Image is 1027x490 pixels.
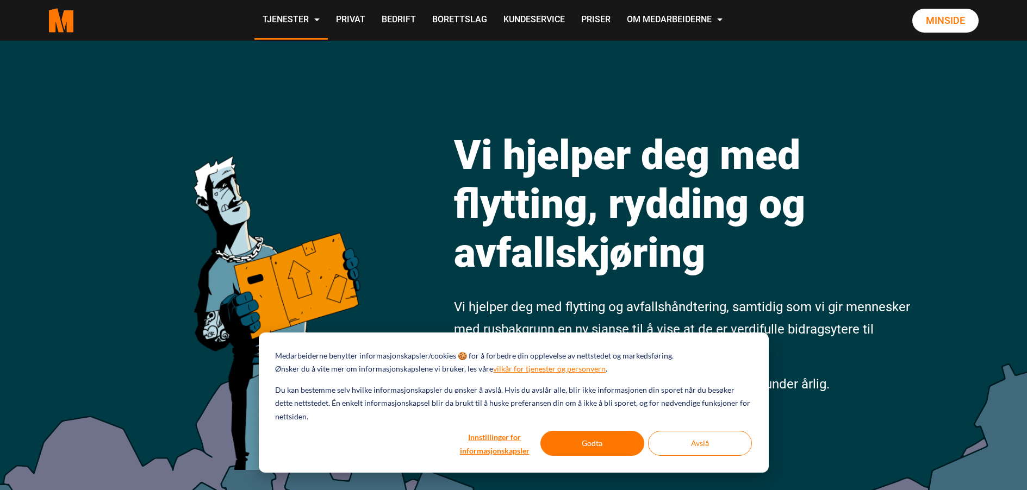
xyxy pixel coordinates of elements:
a: Kundeservice [495,1,573,40]
h1: Vi hjelper deg med flytting, rydding og avfallskjøring [454,130,913,277]
a: Minside [912,9,979,33]
a: Om Medarbeiderne [619,1,731,40]
img: medarbeiderne man icon optimized [182,106,370,470]
button: Innstillinger for informasjonskapsler [453,431,537,456]
button: Avslå [648,431,752,456]
p: Medarbeiderne benytter informasjonskapsler/cookies 🍪 for å forbedre din opplevelse av nettstedet ... [275,349,674,363]
a: Borettslag [424,1,495,40]
a: Priser [573,1,619,40]
p: Ønsker du å vite mer om informasjonskapslene vi bruker, les våre . [275,362,607,376]
p: Du kan bestemme selv hvilke informasjonskapsler du ønsker å avslå. Hvis du avslår alle, blir ikke... [275,384,751,424]
a: Bedrift [374,1,424,40]
button: Godta [540,431,644,456]
div: Cookie banner [259,332,769,473]
span: Vi hjelper deg med flytting og avfallshåndtering, samtidig som vi gir mennesker med rusbakgrunn e... [454,299,910,359]
a: Tjenester [254,1,328,40]
a: vilkår for tjenester og personvern [493,362,606,376]
a: Privat [328,1,374,40]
